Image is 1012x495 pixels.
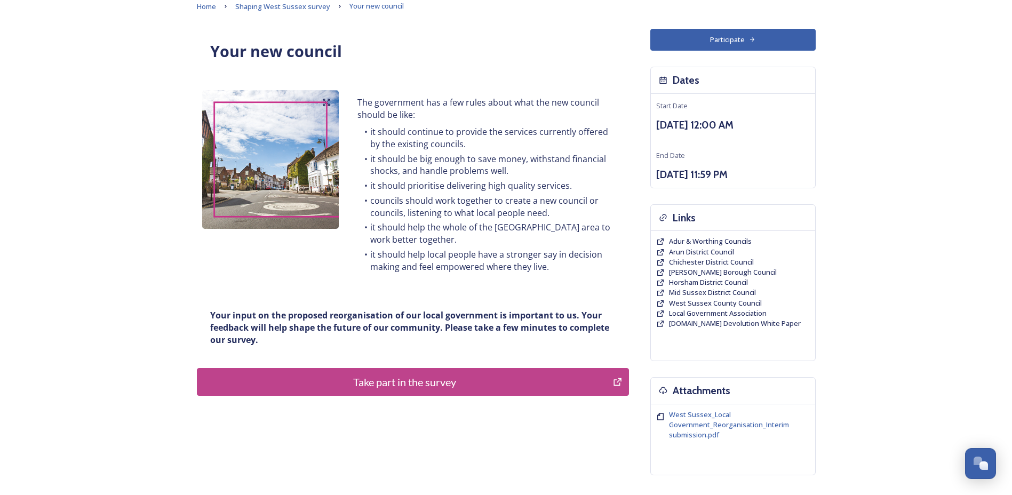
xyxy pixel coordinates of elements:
li: it should be big enough to save money, withstand financial shocks, and handle problems well. [357,153,615,177]
span: Home [197,2,216,11]
p: The government has a few rules about what the new council should be like: [357,97,615,121]
div: Take part in the survey [203,374,608,390]
h3: [DATE] 12:00 AM [656,117,810,133]
button: Take part in the survey [197,368,629,396]
h3: [DATE] 11:59 PM [656,167,810,182]
span: Your new council [349,1,404,11]
a: Mid Sussex District Council [669,288,756,298]
a: Adur & Worthing Councils [669,236,752,246]
span: Shaping West Sussex survey [235,2,330,11]
a: [DOMAIN_NAME] Devolution White Paper [669,318,801,329]
span: Mid Sussex District Council [669,288,756,297]
button: Participate [650,29,816,51]
a: Arun District Council [669,247,734,257]
h3: Links [673,210,696,226]
h3: Attachments [673,383,730,398]
span: West Sussex_Local Government_Reorganisation_Interim submission.pdf [669,410,789,440]
span: End Date [656,150,685,160]
a: West Sussex County Council [669,298,762,308]
h3: Dates [673,73,699,88]
li: it should help the whole of the [GEOGRAPHIC_DATA] area to work better together. [357,221,615,245]
span: Start Date [656,101,688,110]
li: it should help local people have a stronger say in decision making and feel empowered where they ... [357,249,615,273]
li: councils should work together to create a new council or councils, listening to what local people... [357,195,615,219]
a: Local Government Association [669,308,767,318]
a: [PERSON_NAME] Borough Council [669,267,777,277]
a: Horsham District Council [669,277,748,288]
span: Local Government Association [669,308,767,318]
strong: Your input on the proposed reorganisation of our local government is important to us. Your feedba... [210,309,611,345]
button: Open Chat [965,448,996,479]
strong: Your new council [210,41,342,61]
li: it should prioritise delivering high quality services. [357,180,615,192]
li: it should continue to provide the services currently offered by the existing councils. [357,126,615,150]
a: Chichester District Council [669,257,754,267]
span: [DOMAIN_NAME] Devolution White Paper [669,318,801,328]
span: Horsham District Council [669,277,748,287]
